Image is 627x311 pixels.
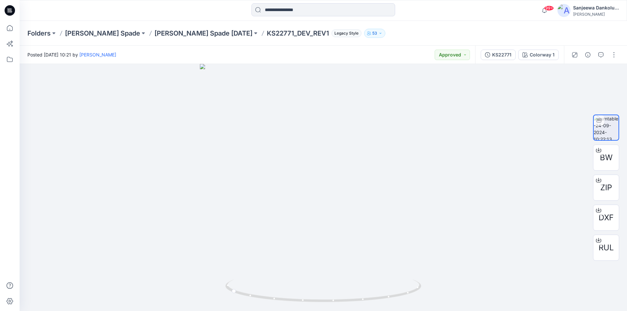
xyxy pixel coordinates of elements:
[492,51,511,58] div: KS22771
[573,4,619,12] div: Sanjeewa Dankoluwage
[518,50,559,60] button: Colorway 1
[600,182,612,194] span: ZIP
[331,29,362,37] span: Legacy Style
[65,29,140,38] a: [PERSON_NAME] Spade
[27,29,51,38] a: Folders
[594,115,619,140] img: turntable-24-09-2024-10:22:13
[583,50,593,60] button: Details
[372,30,377,37] p: 53
[544,6,554,11] span: 99+
[599,242,614,254] span: RUL
[557,4,571,17] img: avatar
[481,50,516,60] button: KS22771
[154,29,252,38] a: [PERSON_NAME] Spade [DATE]
[27,51,116,58] span: Posted [DATE] 10:21 by
[329,29,362,38] button: Legacy Style
[573,12,619,17] div: [PERSON_NAME]
[600,152,613,163] span: BW
[79,52,116,57] a: [PERSON_NAME]
[599,212,614,224] span: DXF
[267,29,329,38] p: KS22771_DEV_REV1
[530,51,555,58] div: Colorway 1
[364,29,385,38] button: 53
